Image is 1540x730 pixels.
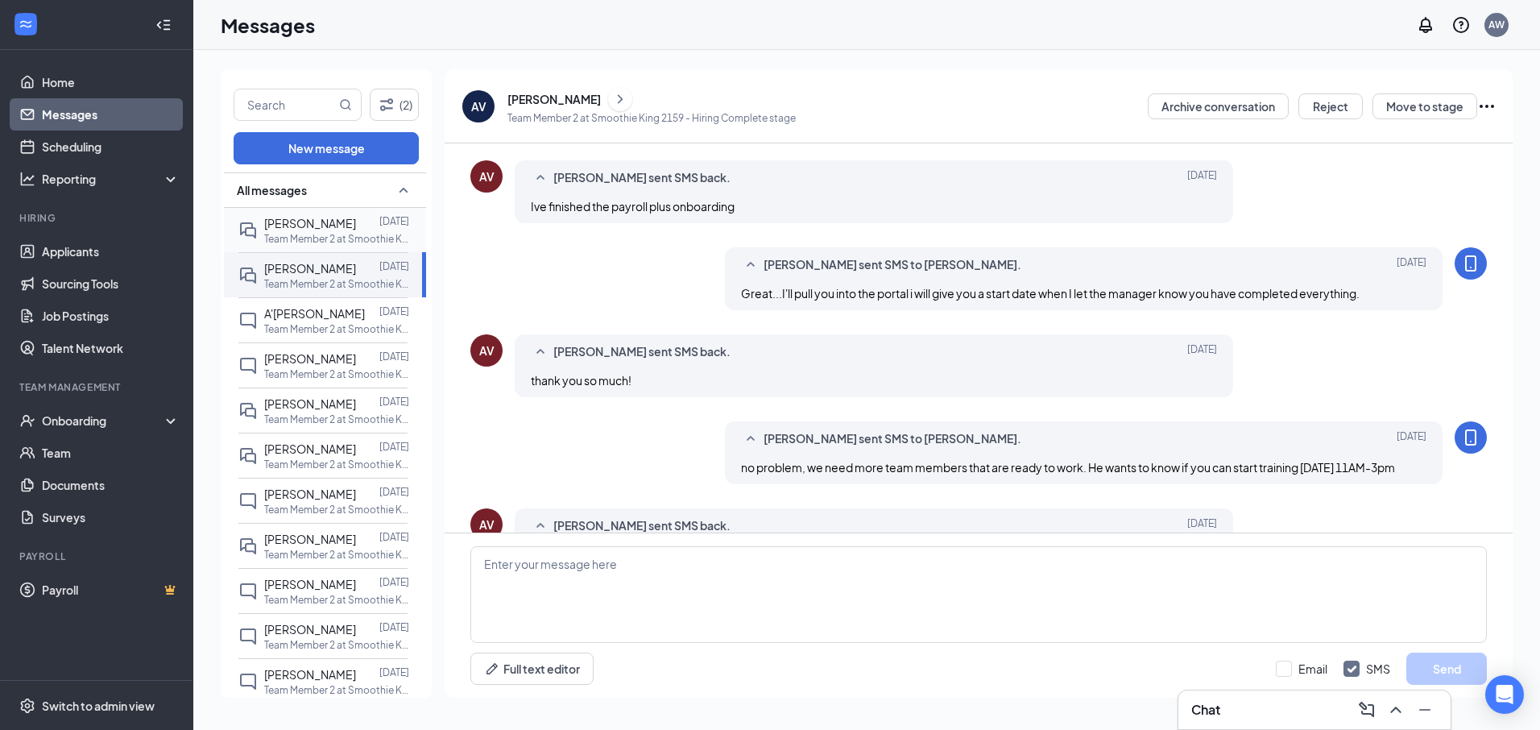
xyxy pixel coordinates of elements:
p: [DATE] [379,395,409,409]
a: Documents [42,469,180,501]
span: no problem, we need more team members that are ready to work. He wants to know if you can start t... [741,460,1395,475]
a: Team [42,437,180,469]
svg: Notifications [1416,15,1435,35]
p: [DATE] [379,530,409,544]
svg: ChatInactive [238,492,258,511]
svg: ComposeMessage [1357,700,1376,720]
p: Team Member 2 at Smoothie King 2159 [264,548,409,562]
span: [PERSON_NAME] sent SMS back. [553,342,731,362]
span: [PERSON_NAME] [264,667,356,682]
a: Surveys [42,501,180,533]
svg: ChatInactive [238,672,258,691]
svg: Collapse [155,17,172,33]
p: Team Member 2 at Smoothie King 2159 - Hiring Complete stage [507,111,796,125]
svg: MobileSms [1461,254,1480,273]
svg: Pen [484,661,500,677]
div: Hiring [19,211,176,225]
svg: Ellipses [1477,97,1497,116]
span: [PERSON_NAME] [264,577,356,591]
svg: SmallChevronUp [531,168,550,188]
p: [DATE] [379,350,409,363]
svg: DoubleChat [238,446,258,466]
svg: MagnifyingGlass [339,98,352,111]
span: thank you so much! [531,373,631,388]
button: Send [1406,653,1487,685]
p: [DATE] [379,305,409,318]
span: [DATE] [1187,516,1217,536]
p: [DATE] [379,440,409,454]
svg: ChevronRight [612,89,628,109]
p: [DATE] [379,485,409,499]
div: AV [471,98,486,114]
svg: SmallChevronUp [741,429,760,449]
svg: DoubleChat [238,401,258,421]
div: AV [479,168,495,185]
p: [DATE] [379,259,409,273]
a: Talent Network [42,332,180,364]
button: New message [234,132,419,164]
p: Team Member 2 at Smoothie King 2159 [264,413,409,426]
a: Scheduling [42,131,180,163]
span: [PERSON_NAME] [264,622,356,637]
div: AW [1488,18,1505,31]
p: Team Member 2 at Smoothie King 2159 [264,367,409,381]
span: Great...I'll pull you into the portal i will give you a start date when I let the manager know yo... [741,286,1360,301]
button: ComposeMessage [1354,697,1380,723]
div: AV [479,342,495,359]
div: Switch to admin view [42,698,155,714]
svg: DoubleChat [238,266,258,285]
p: Team Member 2 at Smoothie King 2159 [264,458,409,471]
span: [PERSON_NAME] [264,261,356,276]
button: ChevronUp [1383,697,1409,723]
button: Full text editorPen [470,653,594,685]
svg: WorkstreamLogo [18,16,34,32]
div: Team Management [19,380,176,394]
div: Onboarding [42,413,166,429]
svg: ChatInactive [238,356,258,375]
span: [DATE] [1187,168,1217,188]
span: [DATE] [1397,429,1426,449]
svg: SmallChevronUp [531,516,550,536]
svg: Settings [19,698,35,714]
svg: DoubleChat [238,221,258,240]
svg: MobileSms [1461,428,1480,447]
span: [PERSON_NAME] [264,487,356,501]
div: [PERSON_NAME] [507,91,601,107]
svg: UserCheck [19,413,35,429]
svg: SmallChevronUp [394,180,413,200]
div: Reporting [42,171,180,187]
svg: ChatInactive [238,627,258,646]
p: Team Member 2 at Smoothie King 2159 [264,322,409,336]
div: Open Intercom Messenger [1485,675,1524,714]
button: Archive conversation [1148,93,1289,119]
a: Messages [42,98,180,131]
span: [PERSON_NAME] [264,532,356,546]
button: Move to stage [1372,93,1477,119]
span: [PERSON_NAME] [264,396,356,411]
span: [PERSON_NAME] [264,216,356,230]
h3: Chat [1191,701,1220,719]
span: [PERSON_NAME] [264,442,356,456]
span: [PERSON_NAME] sent SMS back. [553,168,731,188]
a: Home [42,66,180,98]
h1: Messages [221,11,315,39]
svg: Filter [377,95,396,114]
p: Team Member 2 at Smoothie King 2159 [264,638,409,652]
span: A'[PERSON_NAME] [264,306,365,321]
svg: ChatInactive [238,582,258,601]
a: Applicants [42,235,180,268]
a: Job Postings [42,300,180,332]
span: [PERSON_NAME] sent SMS to [PERSON_NAME]. [764,429,1021,449]
span: [PERSON_NAME] sent SMS back. [553,516,731,536]
p: Team Member 2 at Smoothie King 2159 [264,503,409,516]
span: [DATE] [1397,255,1426,275]
a: PayrollCrown [42,574,180,606]
svg: ChevronUp [1386,700,1405,720]
p: Team Member 2 at Smoothie King 2159 [264,232,409,246]
svg: Analysis [19,171,35,187]
p: [DATE] [379,214,409,228]
a: Sourcing Tools [42,268,180,300]
svg: DoubleChat [238,537,258,556]
p: Team Member 2 at Smoothie King 2159 [264,593,409,607]
svg: Minimize [1415,700,1434,720]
